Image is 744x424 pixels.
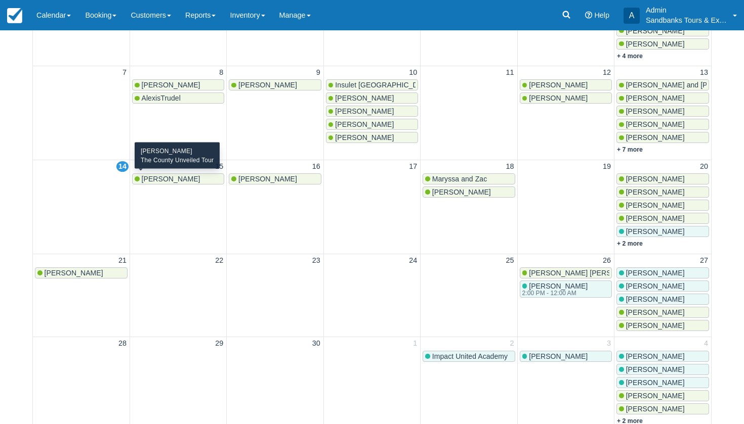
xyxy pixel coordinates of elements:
[35,267,128,278] a: [PERSON_NAME]
[141,156,214,165] div: The County Unveiled Tour
[407,161,419,172] a: 17
[520,92,612,104] a: [PERSON_NAME]
[520,267,612,278] a: [PERSON_NAME] [PERSON_NAME]
[616,92,709,104] a: [PERSON_NAME]
[520,280,612,298] a: [PERSON_NAME]2:00 PM - 12:00 AM
[616,364,709,375] a: [PERSON_NAME]
[601,67,613,78] a: 12
[616,106,709,117] a: [PERSON_NAME]
[142,81,200,89] span: [PERSON_NAME]
[229,173,321,184] a: [PERSON_NAME]
[626,107,685,115] span: [PERSON_NAME]
[432,188,491,196] span: [PERSON_NAME]
[617,240,643,247] a: + 2 more
[626,352,685,360] span: [PERSON_NAME]
[335,120,394,128] span: [PERSON_NAME]
[213,338,225,349] a: 29
[326,106,418,117] a: [PERSON_NAME]
[646,15,727,25] p: Sandbanks Tours & Experiences
[116,255,129,266] a: 21
[335,94,394,102] span: [PERSON_NAME]
[45,269,103,277] span: [PERSON_NAME]
[616,132,709,143] a: [PERSON_NAME]
[616,38,709,50] a: [PERSON_NAME]
[423,186,515,198] a: [PERSON_NAME]
[594,11,609,19] span: Help
[616,294,709,305] a: [PERSON_NAME]
[411,338,419,349] a: 1
[423,351,515,362] a: Impact United Academy
[142,94,181,102] span: AlexisTrudel
[504,161,516,172] a: 18
[335,133,394,142] span: [PERSON_NAME]
[605,338,613,349] a: 3
[616,213,709,224] a: [PERSON_NAME]
[698,161,710,172] a: 20
[626,120,685,128] span: [PERSON_NAME]
[626,269,685,277] span: [PERSON_NAME]
[432,175,487,183] span: Maryssa and Zac
[213,255,225,266] a: 22
[585,12,592,19] i: Help
[310,338,322,349] a: 30
[116,338,129,349] a: 28
[646,5,727,15] p: Admin
[616,25,709,36] a: [PERSON_NAME]
[529,282,588,290] span: [PERSON_NAME]
[520,79,612,90] a: [PERSON_NAME]
[617,146,643,153] a: + 7 more
[529,352,588,360] span: [PERSON_NAME]
[310,255,322,266] a: 23
[616,79,709,90] a: [PERSON_NAME] and [PERSON_NAME]
[616,119,709,130] a: [PERSON_NAME]
[120,67,129,78] a: 7
[616,267,709,278] a: [PERSON_NAME]
[132,173,224,184] a: [PERSON_NAME]
[326,132,418,143] a: [PERSON_NAME]
[217,67,225,78] a: 8
[626,392,685,400] span: [PERSON_NAME]
[326,92,418,104] a: [PERSON_NAME]
[626,94,685,102] span: [PERSON_NAME]
[326,79,418,90] a: Insulet [GEOGRAPHIC_DATA]
[335,81,433,89] span: Insulet [GEOGRAPHIC_DATA]
[626,321,685,329] span: [PERSON_NAME]
[616,280,709,292] a: [PERSON_NAME]
[616,377,709,388] a: [PERSON_NAME]
[626,133,685,142] span: [PERSON_NAME]
[626,188,685,196] span: [PERSON_NAME]
[616,351,709,362] a: [PERSON_NAME]
[522,290,586,296] div: 2:00 PM - 12:00 AM
[626,405,685,413] span: [PERSON_NAME]
[520,351,612,362] a: [PERSON_NAME]
[626,27,685,35] span: [PERSON_NAME]
[626,201,685,209] span: [PERSON_NAME]
[626,295,685,303] span: [PERSON_NAME]
[616,403,709,414] a: [PERSON_NAME]
[314,67,322,78] a: 9
[626,227,685,235] span: [PERSON_NAME]
[116,161,129,172] a: 14
[229,79,321,90] a: [PERSON_NAME]
[238,81,297,89] span: [PERSON_NAME]
[626,214,685,222] span: [PERSON_NAME]
[529,81,588,89] span: [PERSON_NAME]
[624,8,640,24] div: A
[616,390,709,401] a: [PERSON_NAME]
[702,338,710,349] a: 4
[335,107,394,115] span: [PERSON_NAME]
[626,282,685,290] span: [PERSON_NAME]
[626,379,685,387] span: [PERSON_NAME]
[504,67,516,78] a: 11
[326,119,418,130] a: [PERSON_NAME]
[698,255,710,266] a: 27
[616,226,709,237] a: [PERSON_NAME]
[132,79,224,90] a: [PERSON_NAME]
[626,40,685,48] span: [PERSON_NAME]
[616,307,709,318] a: [PERSON_NAME]
[7,8,22,23] img: checkfront-main-nav-mini-logo.png
[698,67,710,78] a: 13
[142,175,200,183] span: [PERSON_NAME]
[238,175,297,183] span: [PERSON_NAME]
[423,173,515,184] a: Maryssa and Zac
